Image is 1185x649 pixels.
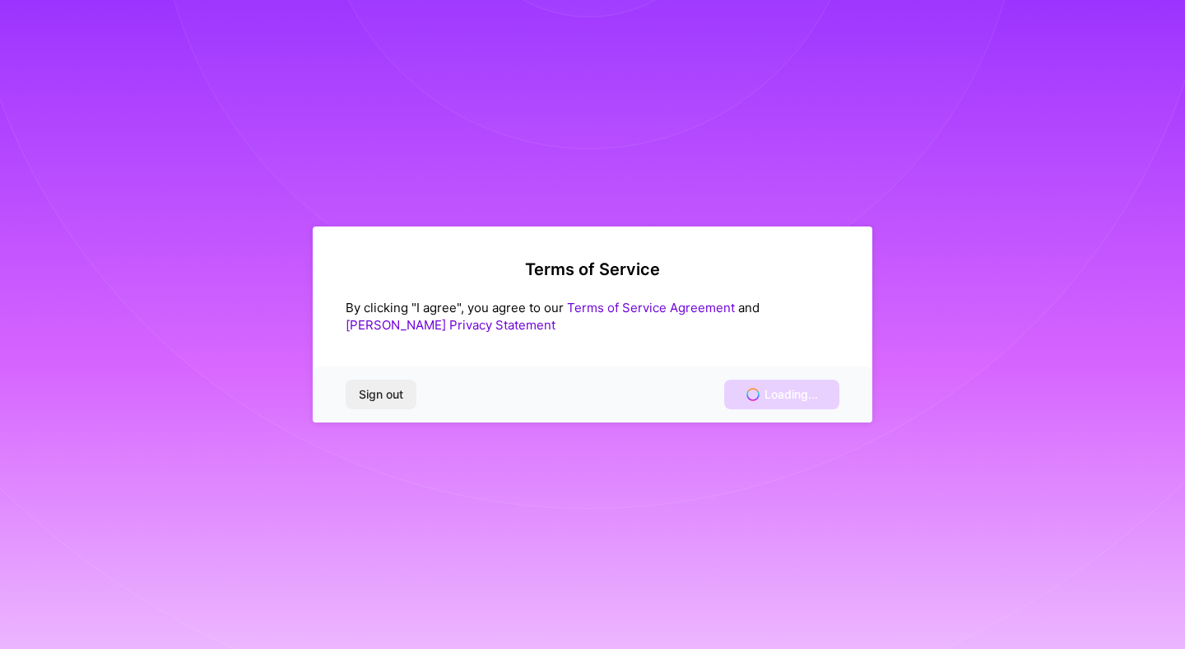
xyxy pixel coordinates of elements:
h2: Terms of Service [346,259,839,279]
span: Sign out [359,386,403,403]
button: Sign out [346,380,416,409]
div: By clicking "I agree", you agree to our and [346,299,839,334]
a: [PERSON_NAME] Privacy Statement [346,317,555,333]
a: Terms of Service Agreement [567,300,735,315]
